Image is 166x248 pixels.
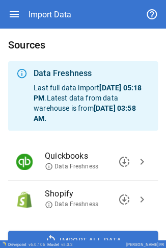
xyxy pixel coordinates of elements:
[8,37,158,53] h6: Sources
[118,156,130,168] span: downloading
[45,234,57,246] span: sync
[47,242,73,246] div: Model
[126,242,164,246] div: [PERSON_NAME] FR
[136,156,148,168] span: chevron_right
[45,200,98,209] span: Data Freshness
[45,150,133,162] span: Quickbooks
[34,83,150,123] p: Last full data import . Latest data from data warehouse is from
[29,242,45,246] span: v 6.0.106
[34,84,142,102] b: [DATE] 05:18 PM
[29,10,71,19] div: Import Data
[45,188,133,200] span: Shopify
[8,242,45,246] div: Drivepoint
[60,234,121,246] span: Import All Data
[16,191,33,208] img: Shopify
[61,242,73,246] span: v 5.0.2
[118,193,130,206] span: downloading
[136,193,148,206] span: chevron_right
[45,162,98,171] span: Data Freshness
[2,241,6,245] img: Drivepoint
[34,67,150,80] div: Data Freshness
[34,104,135,122] b: [DATE] 03:58 AM .
[16,154,33,170] img: Quickbooks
